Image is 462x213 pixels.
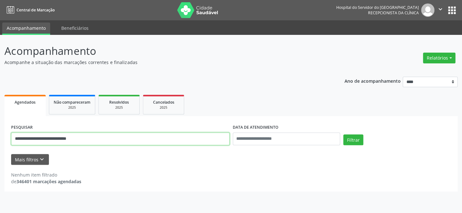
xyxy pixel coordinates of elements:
strong: 346401 marcações agendadas [17,178,81,184]
span: Resolvidos [109,100,129,105]
a: Acompanhamento [2,23,50,35]
div: Hospital do Servidor do [GEOGRAPHIC_DATA] [336,5,419,10]
div: 2025 [54,105,90,110]
span: Não compareceram [54,100,90,105]
a: Beneficiários [57,23,93,34]
button:  [434,3,446,17]
img: img [421,3,434,17]
i: keyboard_arrow_down [38,156,45,163]
i:  [437,6,444,13]
div: 2025 [103,105,135,110]
label: DATA DE ATENDIMENTO [233,123,278,132]
button: Mais filtroskeyboard_arrow_down [11,154,49,165]
div: 2025 [148,105,179,110]
button: Relatórios [423,53,455,63]
button: Filtrar [343,134,363,145]
p: Ano de acompanhamento [344,77,400,85]
button: apps [446,5,458,16]
span: Agendados [15,100,36,105]
span: Central de Marcação [17,7,55,13]
a: Central de Marcação [4,5,55,15]
p: Acompanhe a situação das marcações correntes e finalizadas [4,59,322,66]
span: Recepcionista da clínica [368,10,419,16]
label: PESQUISAR [11,123,33,132]
p: Acompanhamento [4,43,322,59]
div: Nenhum item filtrado [11,171,81,178]
div: de [11,178,81,185]
span: Cancelados [153,100,174,105]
